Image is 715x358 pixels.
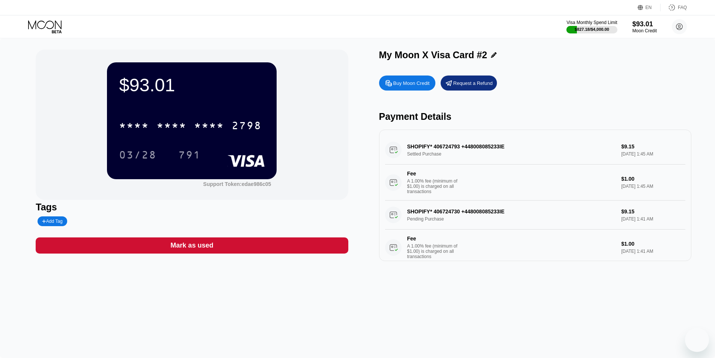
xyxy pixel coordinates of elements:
[453,80,493,86] div: Request a Refund
[203,181,271,187] div: Support Token: edae986c05
[632,20,657,28] div: $93.01
[393,80,430,86] div: Buy Moon Credit
[232,121,262,133] div: 2798
[621,241,685,247] div: $1.00
[638,4,661,11] div: EN
[685,328,709,352] iframe: Button to launch messaging window
[178,150,201,162] div: 791
[407,236,460,242] div: Fee
[646,5,652,10] div: EN
[407,243,464,259] div: A 1.00% fee (minimum of $1.00) is charged on all transactions
[678,5,687,10] div: FAQ
[113,145,162,164] div: 03/28
[38,216,67,226] div: Add Tag
[632,28,657,33] div: Moon Credit
[379,111,691,122] div: Payment Details
[566,20,617,25] div: Visa Monthly Spend Limit
[36,202,348,213] div: Tags
[407,171,460,177] div: Fee
[173,145,206,164] div: 791
[575,27,609,32] div: $827.18 / $4,000.00
[379,76,435,91] div: Buy Moon Credit
[385,230,685,266] div: FeeA 1.00% fee (minimum of $1.00) is charged on all transactions$1.00[DATE] 1:41 AM
[621,176,685,182] div: $1.00
[385,165,685,201] div: FeeA 1.00% fee (minimum of $1.00) is charged on all transactions$1.00[DATE] 1:45 AM
[119,74,265,95] div: $93.01
[407,178,464,194] div: A 1.00% fee (minimum of $1.00) is charged on all transactions
[621,184,685,189] div: [DATE] 1:45 AM
[566,20,617,33] div: Visa Monthly Spend Limit$827.18/$4,000.00
[36,237,348,254] div: Mark as used
[119,150,157,162] div: 03/28
[441,76,497,91] div: Request a Refund
[632,20,657,33] div: $93.01Moon Credit
[170,241,213,250] div: Mark as used
[42,219,62,224] div: Add Tag
[203,181,271,187] div: Support Token:edae986c05
[379,50,488,60] div: My Moon X Visa Card #2
[621,249,685,254] div: [DATE] 1:41 AM
[661,4,687,11] div: FAQ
